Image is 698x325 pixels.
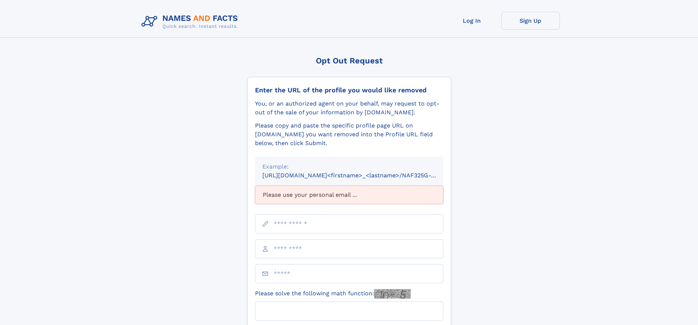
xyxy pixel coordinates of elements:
img: Logo Names and Facts [139,12,244,32]
div: Enter the URL of the profile you would like removed [255,86,443,94]
div: Please copy and paste the specific profile page URL on [DOMAIN_NAME] you want removed into the Pr... [255,121,443,148]
a: Log In [443,12,501,30]
div: Example: [262,162,436,171]
div: You, or an authorized agent on your behalf, may request to opt-out of the sale of your informatio... [255,99,443,117]
div: Opt Out Request [247,56,451,65]
div: Please use your personal email ... [255,186,443,204]
label: Please solve the following math function: [255,289,411,299]
a: Sign Up [501,12,560,30]
small: [URL][DOMAIN_NAME]<firstname>_<lastname>/NAF325G-xxxxxxxx [262,172,457,179]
